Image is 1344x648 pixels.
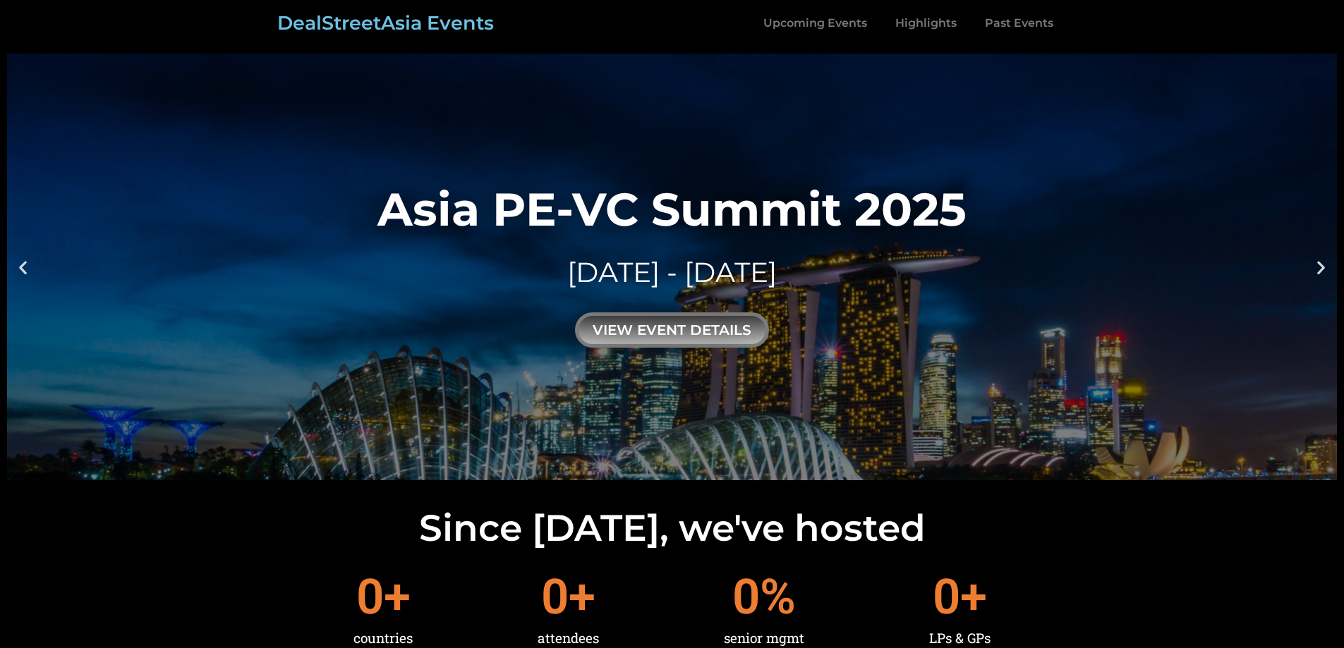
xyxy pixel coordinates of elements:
[7,510,1337,546] h2: Since [DATE], we've hosted
[384,573,413,621] span: +
[971,7,1067,39] a: Past Events
[277,11,494,35] a: DealStreetAsia Events
[356,573,384,621] span: 0
[575,312,769,348] div: view event details
[7,54,1337,480] a: Asia PE-VC Summit 2025[DATE] - [DATE]view event details
[960,573,991,621] span: +
[732,573,760,621] span: 0
[377,186,967,232] div: Asia PE-VC Summit 2025
[749,7,881,39] a: Upcoming Events
[933,573,960,621] span: 0
[541,573,569,621] span: 0
[569,573,599,621] span: +
[760,573,804,621] span: %
[881,7,971,39] a: Highlights
[377,253,967,292] div: [DATE] - [DATE]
